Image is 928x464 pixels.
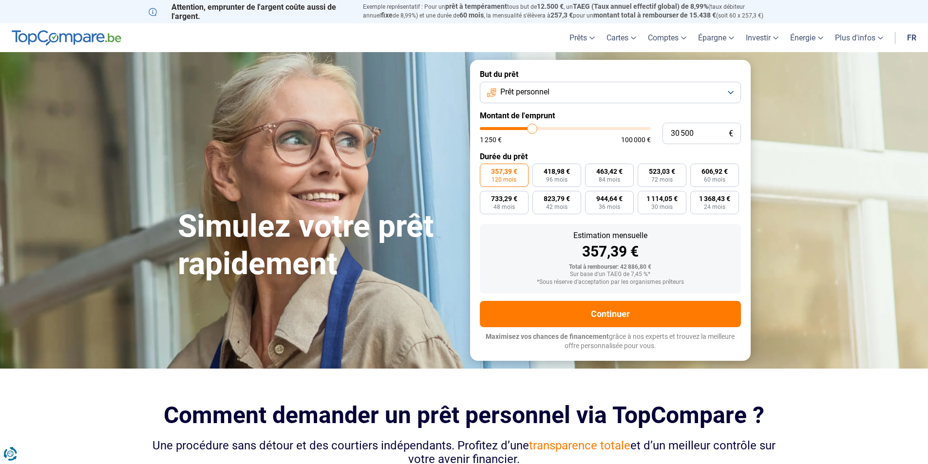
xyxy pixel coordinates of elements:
span: Maximisez vos chances de financement [486,333,609,340]
label: Durée du prêt [480,152,741,161]
span: transparence totale [529,439,630,452]
span: 1 114,05 € [646,195,678,202]
span: 72 mois [651,177,673,183]
span: 96 mois [546,177,568,183]
div: 357,39 € [488,244,733,259]
span: fixe [381,11,393,19]
p: grâce à nos experts et trouvez la meilleure offre personnalisée pour vous. [480,332,741,351]
button: Continuer [480,301,741,327]
span: 120 mois [492,177,516,183]
span: 60 mois [459,11,484,19]
span: 1 250 € [480,136,502,143]
label: But du prêt [480,70,741,79]
div: *Sous réserve d'acceptation par les organismes prêteurs [488,279,733,286]
span: 30 mois [651,204,673,210]
span: 42 mois [546,204,568,210]
span: 257,3 € [550,11,573,19]
span: 12.500 € [537,2,564,10]
a: Investir [740,23,784,52]
span: TAEG (Taux annuel effectif global) de 8,99% [573,2,708,10]
label: Montant de l'emprunt [480,111,741,120]
a: Épargne [692,23,740,52]
button: Prêt personnel [480,82,741,103]
span: 523,03 € [649,168,675,175]
span: € [729,130,733,138]
p: Exemple représentatif : Pour un tous but de , un (taux débiteur annuel de 8,99%) et une durée de ... [363,2,780,20]
div: Sur base d'un TAEG de 7,45 %* [488,271,733,278]
span: 944,64 € [596,195,623,202]
p: Attention, emprunter de l'argent coûte aussi de l'argent. [149,2,351,21]
img: TopCompare [12,30,121,46]
span: Prêt personnel [500,87,549,97]
span: 463,42 € [596,168,623,175]
span: 48 mois [493,204,515,210]
a: Plus d'infos [829,23,889,52]
span: 100 000 € [621,136,651,143]
a: fr [901,23,922,52]
span: 733,29 € [491,195,517,202]
a: Énergie [784,23,829,52]
div: Estimation mensuelle [488,232,733,240]
span: 60 mois [704,177,725,183]
div: Total à rembourser: 42 886,80 € [488,264,733,271]
span: montant total à rembourser de 15.438 € [593,11,716,19]
a: Prêts [564,23,601,52]
a: Cartes [601,23,642,52]
span: 418,98 € [544,168,570,175]
h1: Simulez votre prêt rapidement [178,208,458,283]
span: 84 mois [599,177,620,183]
span: prêt à tempérament [445,2,507,10]
span: 606,92 € [701,168,728,175]
span: 357,39 € [491,168,517,175]
span: 823,79 € [544,195,570,202]
h2: Comment demander un prêt personnel via TopCompare ? [149,402,780,428]
span: 36 mois [599,204,620,210]
a: Comptes [642,23,692,52]
span: 24 mois [704,204,725,210]
span: 1 368,43 € [699,195,730,202]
